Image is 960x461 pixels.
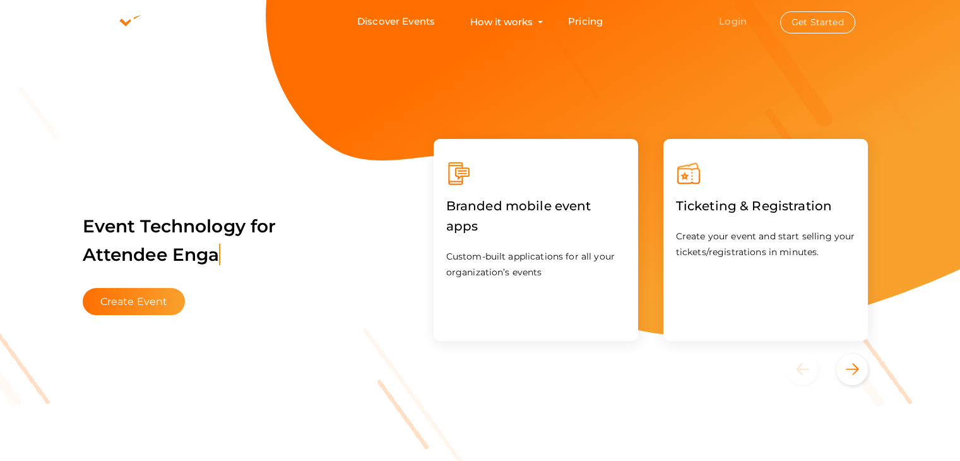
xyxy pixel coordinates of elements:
a: Discover Events [357,10,435,33]
p: Create your event and start selling your tickets/registrations in minutes. [676,229,855,260]
button: Previous [786,354,834,385]
p: Custom-built applications for all your organization’s events [446,249,625,280]
button: How it works [466,10,536,33]
a: Login [719,15,747,27]
span: Attendee Enga [83,244,221,265]
a: Branded mobile event apps [446,221,625,233]
a: Pricing [568,10,603,33]
a: Ticketing & Registration [676,201,832,213]
label: Event Technology for [83,196,276,285]
button: Create Event [83,288,186,315]
label: Ticketing & Registration [676,186,832,225]
label: Branded mobile event apps [446,186,625,246]
button: Next [836,354,868,385]
button: Get Started [780,11,855,33]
